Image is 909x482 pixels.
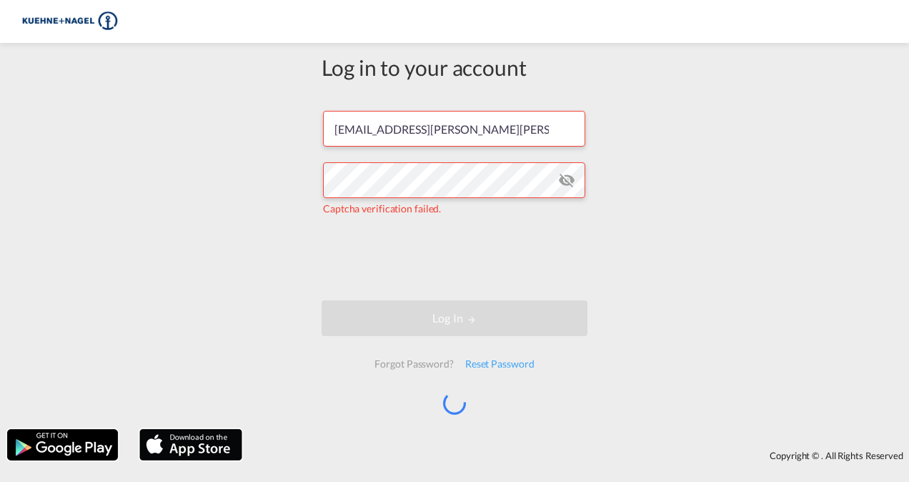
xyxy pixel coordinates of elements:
iframe: reCAPTCHA [346,230,563,286]
input: Enter email/phone number [323,111,585,147]
span: Captcha verification failed. [323,202,441,215]
img: 36441310f41511efafde313da40ec4a4.png [21,6,118,38]
img: apple.png [138,428,244,462]
md-icon: icon-eye-off [558,172,575,189]
div: Reset Password [460,351,540,377]
img: google.png [6,428,119,462]
div: Forgot Password? [369,351,459,377]
div: Log in to your account [322,52,587,82]
div: Copyright © . All Rights Reserved [249,443,909,468]
button: LOGIN [322,300,587,336]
